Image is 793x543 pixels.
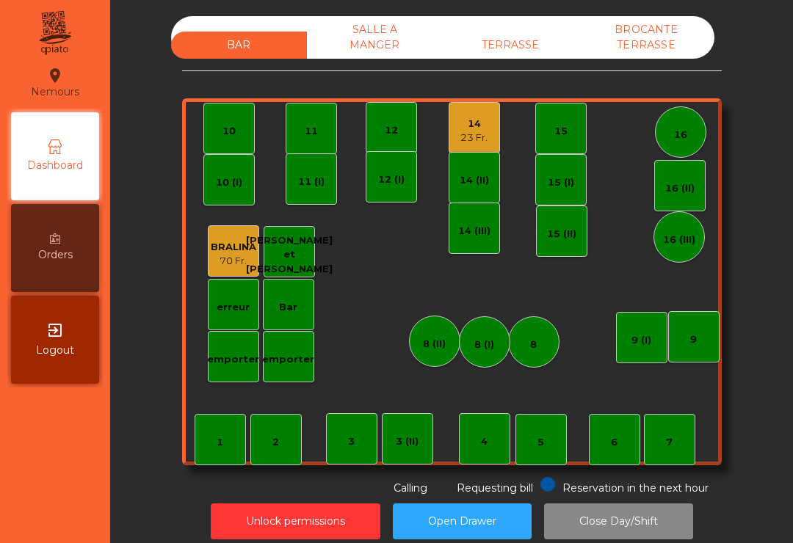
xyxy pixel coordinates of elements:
img: qpiato [37,7,73,59]
button: Unlock permissions [211,503,380,539]
div: 15 (I) [548,175,574,190]
div: BRALINA [211,240,256,255]
div: 15 [554,124,568,139]
i: location_on [46,67,64,84]
div: 14 (III) [458,224,490,238]
span: Logout [36,343,74,358]
button: Open Drawer [393,503,532,539]
div: 16 [674,128,687,142]
button: Close Day/Shift [544,503,693,539]
span: Calling [394,481,427,495]
div: 70 Fr. [211,254,256,269]
div: 23 Fr. [460,131,488,145]
div: 11 [305,124,318,139]
div: 8 [530,338,537,352]
div: 8 (I) [474,338,494,352]
span: Requesting bill [457,481,533,495]
div: 10 [222,124,236,139]
div: 12 (I) [378,172,405,187]
div: SALLE A MANGER [307,16,443,59]
div: 7 [666,435,673,450]
div: emporter [207,352,259,367]
i: exit_to_app [46,321,64,339]
div: Bar [279,300,297,315]
div: 4 [481,434,488,449]
div: 1 [217,435,223,450]
div: 3 (II) [396,434,419,449]
div: BROCANTE TERRASSE [579,16,714,59]
div: erreur [217,300,250,315]
div: 14 (II) [460,173,489,188]
div: 6 [611,435,618,450]
div: BAR [171,32,307,59]
div: [PERSON_NAME] et [PERSON_NAME] [246,233,333,277]
div: emporter [262,352,314,367]
div: 10 (I) [216,175,242,190]
div: 9 [690,332,697,347]
div: Nemours [31,65,79,101]
span: Dashboard [27,158,83,173]
span: Reservation in the next hour [562,481,709,495]
div: 12 [385,123,398,138]
div: 3 [348,434,355,449]
div: 5 [537,435,544,450]
span: Orders [38,247,73,263]
div: 16 (II) [665,181,695,196]
div: 11 (I) [298,175,325,189]
div: 9 (I) [631,333,651,348]
div: 2 [272,435,279,450]
div: 14 [460,117,488,131]
div: 15 (II) [547,227,576,241]
div: 8 (II) [423,337,446,351]
div: TERRASSE [443,32,579,59]
div: 16 (III) [663,233,695,247]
